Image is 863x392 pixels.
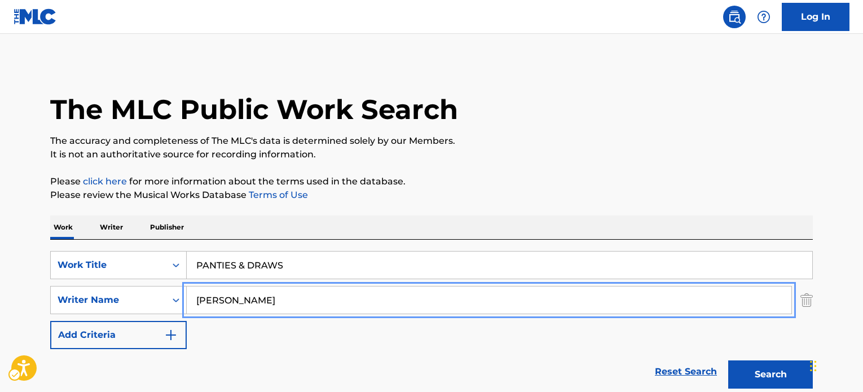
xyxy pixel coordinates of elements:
[50,93,458,126] h1: The MLC Public Work Search
[246,190,308,200] a: Terms of Use
[147,215,187,239] p: Publisher
[807,338,863,392] iframe: Hubspot Iframe
[50,321,187,349] button: Add Criteria
[187,287,791,314] input: Search...
[58,293,159,307] div: Writer Name
[14,8,57,25] img: MLC Logo
[83,176,127,187] a: Music industry terminology | mechanical licensing collective
[50,175,813,188] p: Please for more information about the terms used in the database.
[757,10,770,24] img: help
[58,258,159,272] div: Work Title
[96,215,126,239] p: Writer
[782,3,849,31] a: Log In
[187,252,812,279] input: Search...
[50,215,76,239] p: Work
[649,359,723,384] a: Reset Search
[728,360,813,389] button: Search
[728,10,741,24] img: search
[810,349,817,383] div: Drag
[164,328,178,342] img: 9d2ae6d4665cec9f34b9.svg
[50,148,813,161] p: It is not an authoritative source for recording information.
[50,188,813,202] p: Please review the Musical Works Database
[50,134,813,148] p: The accuracy and completeness of The MLC's data is determined solely by our Members.
[807,338,863,392] div: Chat Widget
[800,286,813,314] img: Delete Criterion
